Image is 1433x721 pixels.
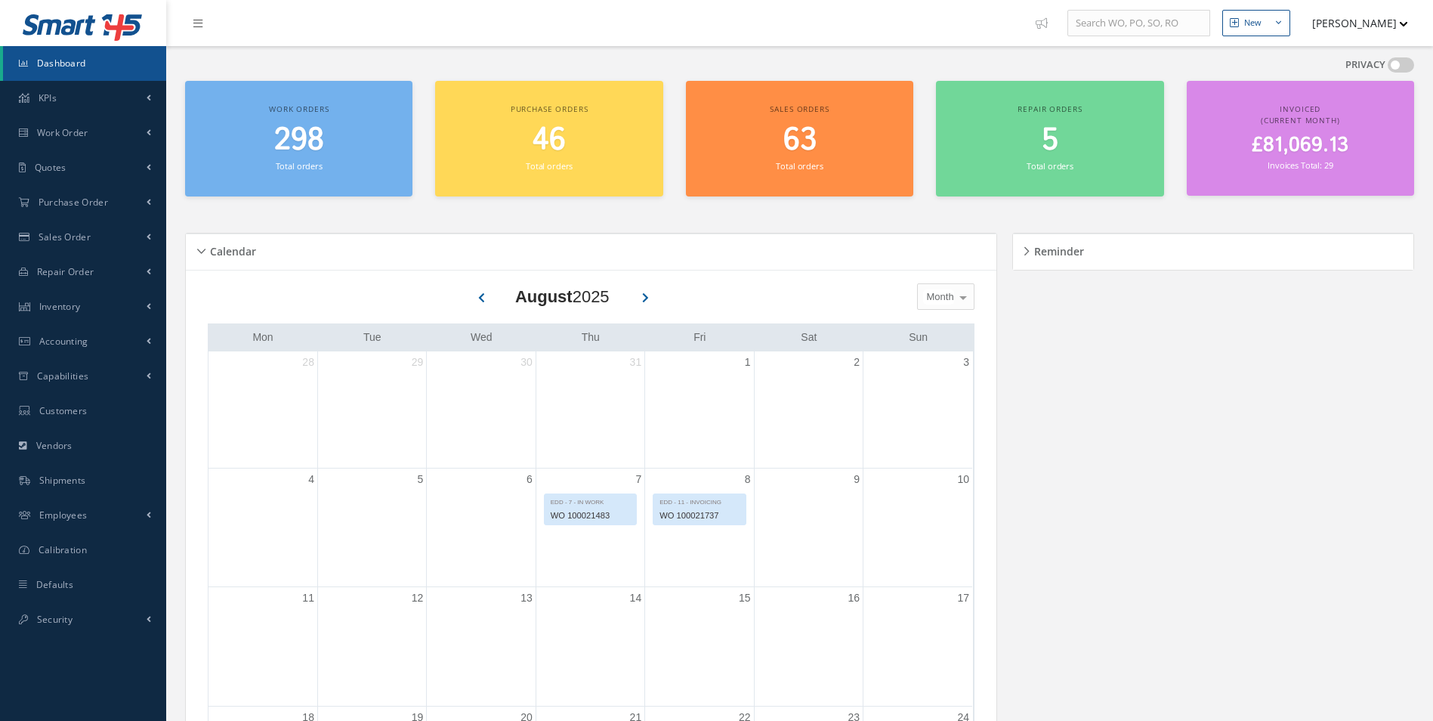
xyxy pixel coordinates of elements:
a: Wednesday [468,328,496,347]
span: Capabilities [37,370,89,382]
span: Vendors [36,439,73,452]
span: Accounting [39,335,88,348]
small: Total orders [776,160,823,172]
a: August 8, 2025 [742,469,754,490]
a: August 14, 2025 [627,587,645,609]
button: New [1222,10,1290,36]
span: Work orders [269,104,329,114]
a: August 6, 2025 [523,469,536,490]
td: August 11, 2025 [208,587,317,707]
span: (Current Month) [1261,115,1340,125]
td: August 4, 2025 [208,468,317,587]
td: July 28, 2025 [208,351,317,469]
td: August 17, 2025 [863,587,972,707]
a: Tuesday [360,328,385,347]
span: 5 [1042,119,1058,162]
span: Calibration [39,543,87,556]
a: Work orders 298 Total orders [185,81,412,196]
a: Friday [690,328,709,347]
td: August 10, 2025 [863,468,972,587]
span: 46 [533,119,566,162]
span: Quotes [35,161,66,174]
small: Invoices Total: 29 [1268,159,1333,171]
td: August 16, 2025 [754,587,863,707]
div: WO 100021483 [545,507,636,525]
span: Inventory [39,300,81,313]
td: July 31, 2025 [536,351,644,469]
a: Sunday [906,328,931,347]
h5: Calendar [205,240,256,258]
h5: Reminder [1030,240,1084,258]
small: Total orders [1027,160,1073,172]
div: WO 100021737 [653,507,745,525]
span: Customers [39,404,88,417]
td: August 15, 2025 [645,587,754,707]
span: Dashboard [37,57,86,70]
input: Search WO, PO, SO, RO [1067,10,1210,37]
label: PRIVACY [1345,57,1385,73]
a: August 3, 2025 [960,351,972,373]
a: August 11, 2025 [299,587,317,609]
a: August 2, 2025 [851,351,863,373]
div: 2025 [515,284,610,309]
div: EDD - 11 - INVOICING [653,494,745,507]
small: Total orders [526,160,573,172]
td: August 14, 2025 [536,587,644,707]
a: August 17, 2025 [954,587,972,609]
small: Total orders [276,160,323,172]
td: August 1, 2025 [645,351,754,469]
span: £81,069.13 [1252,131,1348,160]
td: August 2, 2025 [754,351,863,469]
span: Shipments [39,474,86,487]
a: August 7, 2025 [632,469,644,490]
td: July 30, 2025 [427,351,536,469]
span: 298 [274,119,324,162]
td: August 7, 2025 [536,468,644,587]
span: Purchase Order [39,196,108,209]
a: Repair orders 5 Total orders [936,81,1163,196]
td: August 6, 2025 [427,468,536,587]
a: Sales orders 63 Total orders [686,81,913,196]
a: Saturday [798,328,820,347]
span: Work Order [37,126,88,139]
td: August 12, 2025 [317,587,426,707]
a: Purchase orders 46 Total orders [435,81,662,196]
button: [PERSON_NAME] [1298,8,1408,38]
span: Month [923,289,954,305]
span: Purchase orders [511,104,588,114]
span: Repair orders [1018,104,1082,114]
a: July 30, 2025 [517,351,536,373]
td: August 8, 2025 [645,468,754,587]
span: Repair Order [37,265,94,278]
span: Sales orders [770,104,829,114]
td: August 5, 2025 [317,468,426,587]
a: August 16, 2025 [845,587,863,609]
span: KPIs [39,91,57,104]
span: Employees [39,509,88,521]
a: August 15, 2025 [736,587,754,609]
td: July 29, 2025 [317,351,426,469]
td: August 3, 2025 [863,351,972,469]
span: Security [37,613,73,626]
span: Sales Order [39,231,91,243]
a: August 4, 2025 [305,469,317,490]
span: 63 [783,119,817,162]
span: Invoiced [1280,104,1320,114]
a: August 10, 2025 [954,469,972,490]
a: Thursday [579,328,603,347]
span: Defaults [36,578,73,591]
a: August 13, 2025 [517,587,536,609]
td: August 9, 2025 [754,468,863,587]
a: July 28, 2025 [299,351,317,373]
a: August 5, 2025 [415,469,427,490]
a: Invoiced (Current Month) £81,069.13 Invoices Total: 29 [1187,81,1414,196]
a: July 29, 2025 [409,351,427,373]
a: Dashboard [3,46,166,81]
a: August 1, 2025 [742,351,754,373]
div: EDD - 7 - IN WORK [545,494,636,507]
div: New [1244,17,1262,29]
a: July 31, 2025 [627,351,645,373]
b: August [515,287,573,306]
a: August 12, 2025 [409,587,427,609]
a: Monday [249,328,276,347]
